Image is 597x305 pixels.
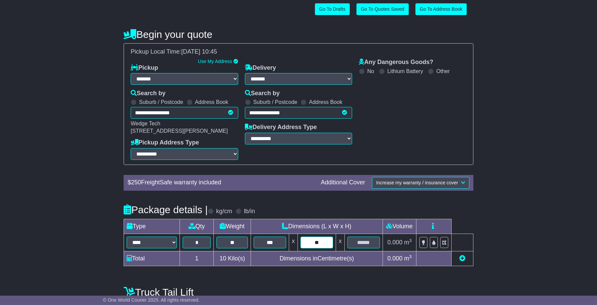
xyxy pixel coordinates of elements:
[139,99,183,105] label: Suburb / Postcode
[253,99,297,105] label: Suburb / Postcode
[436,68,450,74] label: Other
[181,48,217,55] span: [DATE] 10:45
[245,90,280,97] label: Search by
[124,179,318,186] div: $ FreightSafe warranty included
[459,255,465,262] a: Add new item
[216,208,232,215] label: kg/cm
[219,255,226,262] span: 10
[409,254,412,259] sup: 3
[415,3,467,15] a: Go To Address Book
[131,121,160,126] span: Wedge Tech
[124,29,473,40] h4: Begin your quote
[387,68,423,74] label: Lithium Battery
[251,219,383,234] td: Dimensions (L x W x H)
[124,219,180,234] td: Type
[315,3,350,15] a: Go To Drafts
[356,3,409,15] a: Go To Quotes Saved
[124,251,180,266] td: Total
[214,219,251,234] td: Weight
[404,255,412,262] span: m
[372,177,469,189] button: Increase my warranty / insurance cover
[383,219,416,234] td: Volume
[245,124,317,131] label: Delivery Address Type
[251,251,383,266] td: Dimensions in Centimetre(s)
[309,99,342,105] label: Address Book
[103,297,200,303] span: © One World Courier 2025. All rights reserved.
[376,180,458,185] span: Increase my warranty / insurance cover
[244,208,255,215] label: lb/in
[245,64,276,72] label: Delivery
[387,239,402,246] span: 0.000
[409,238,412,243] sup: 3
[367,68,374,74] label: No
[387,255,402,262] span: 0.000
[124,204,208,215] h4: Package details |
[131,139,199,146] label: Pickup Address Type
[289,234,298,251] td: x
[198,59,232,64] a: Use My Address
[180,219,214,234] td: Qty
[404,239,412,246] span: m
[131,90,165,97] label: Search by
[131,128,228,134] span: [STREET_ADDRESS][PERSON_NAME]
[214,251,251,266] td: Kilo(s)
[318,179,369,186] div: Additional Cover
[195,99,228,105] label: Address Book
[336,234,344,251] td: x
[127,48,470,56] div: Pickup Local Time:
[180,251,214,266] td: 1
[124,287,473,298] h4: Truck Tail Lift
[131,179,141,186] span: 250
[359,59,433,66] label: Any Dangerous Goods?
[131,64,158,72] label: Pickup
